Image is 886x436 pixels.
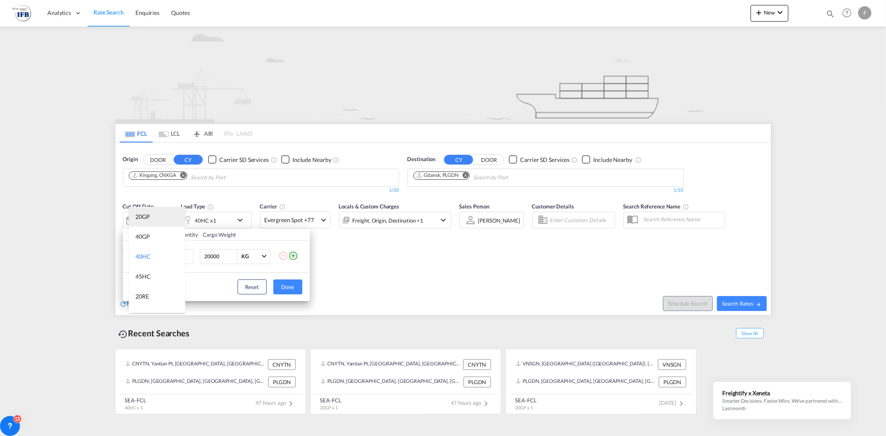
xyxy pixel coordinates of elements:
[135,213,150,221] div: 20GP
[135,292,149,301] div: 20RE
[135,233,150,241] div: 40GP
[135,312,149,321] div: 40RE
[135,272,151,281] div: 45HC
[135,252,151,261] div: 40HC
